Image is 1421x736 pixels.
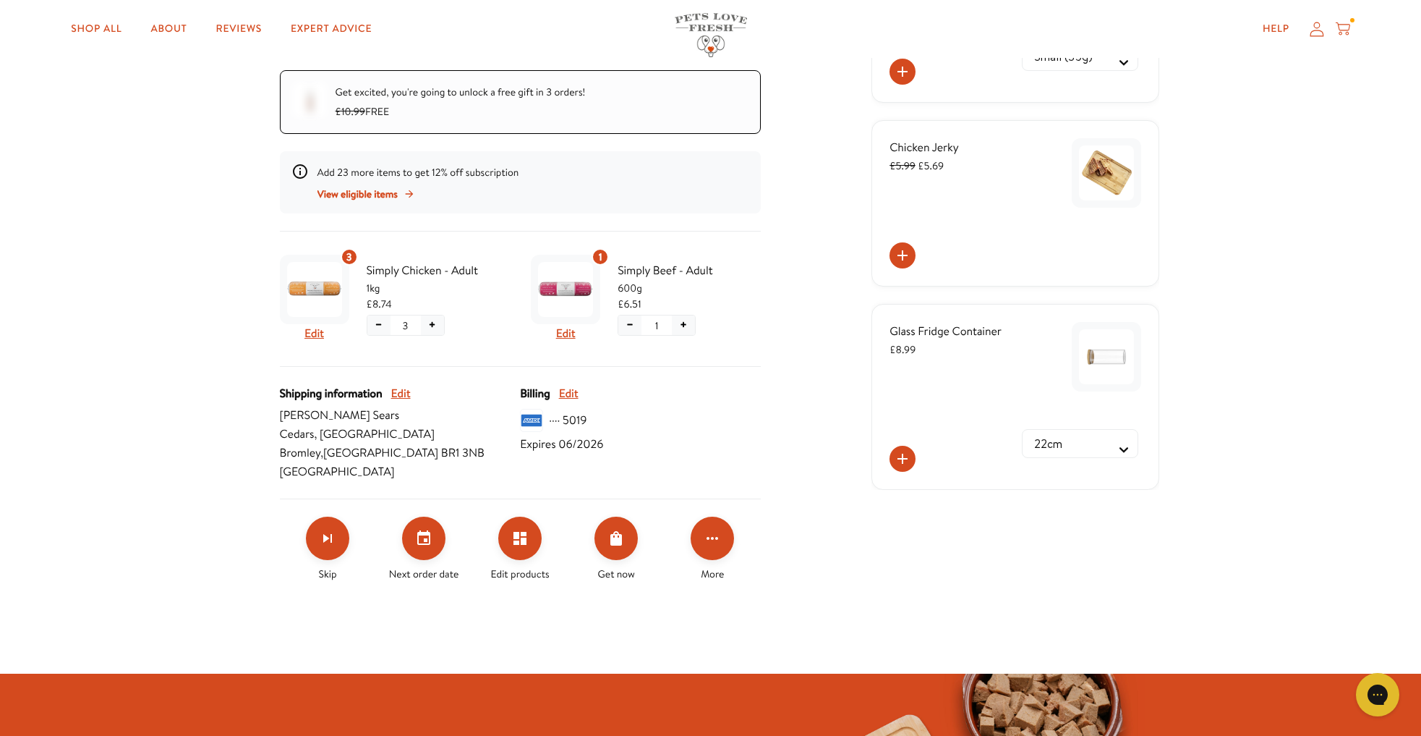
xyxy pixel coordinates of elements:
[280,444,521,462] span: Bromley , [GEOGRAPHIC_DATA] BR1 3NB
[889,342,916,357] span: £8.99
[306,517,349,560] button: Skip subscription
[1349,668,1407,722] iframe: Gorgias live chat messenger
[1251,14,1301,43] a: Help
[599,249,602,265] span: 1
[520,384,550,403] span: Billing
[675,13,747,57] img: Pets Love Fresh
[618,280,761,296] span: 600g
[319,566,337,582] span: Skip
[367,280,510,296] span: 1kg
[336,85,586,119] span: Get excited, you're going to unlock a free gift in 3 orders! FREE
[520,409,543,432] img: svg%3E
[549,411,586,430] span: ···· 5019
[280,462,521,481] span: [GEOGRAPHIC_DATA]
[317,186,398,202] span: View eligible items
[691,517,734,560] button: Click for more options
[1079,329,1134,384] img: Glass Fridge Container
[889,158,916,173] s: £5.99
[594,517,638,560] button: Order Now
[402,517,445,560] button: Set your next order date
[556,324,576,343] button: Edit
[280,384,383,403] span: Shipping information
[346,249,352,265] span: 3
[592,248,609,266] div: 1 units of item: Simply Beef - Adult
[889,140,959,156] span: Chicken Jerky
[367,296,392,312] span: £8.74
[391,384,411,403] button: Edit
[889,158,944,173] span: £5.69
[336,104,365,119] s: £10.99
[520,435,603,454] span: Expires 06/2026
[1079,145,1134,200] img: Chicken Jerky
[498,517,542,560] button: Edit products
[889,323,1002,339] span: Glass Fridge Container
[701,566,724,582] span: More
[618,296,641,312] span: £6.51
[531,249,761,349] div: Subscription product: Simply Beef - Adult
[59,14,133,43] a: Shop All
[205,14,273,43] a: Reviews
[304,324,324,343] button: Edit
[139,14,198,43] a: About
[618,316,641,335] button: Decrease quantity
[672,316,695,335] button: Increase quantity
[598,566,635,582] span: Get now
[280,425,521,444] span: Cedars , [GEOGRAPHIC_DATA]
[403,318,409,334] span: 3
[367,261,510,280] span: Simply Chicken - Adult
[341,248,358,266] div: 3 units of item: Simply Chicken - Adult
[559,384,579,403] button: Edit
[287,262,342,317] img: Simply Chicken - Adult
[279,14,383,43] a: Expert Advice
[421,316,444,335] button: Increase quantity
[367,316,391,335] button: Decrease quantity
[655,318,659,334] span: 1
[389,566,459,582] span: Next order date
[491,566,550,582] span: Edit products
[618,261,761,280] span: Simply Beef - Adult
[280,406,521,425] span: [PERSON_NAME] Sears
[280,517,761,582] div: Make changes for subscription
[280,249,510,349] div: Subscription product: Simply Chicken - Adult
[317,165,519,179] span: Add 23 more items to get 12% off subscription
[538,262,593,317] img: Simply Beef - Adult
